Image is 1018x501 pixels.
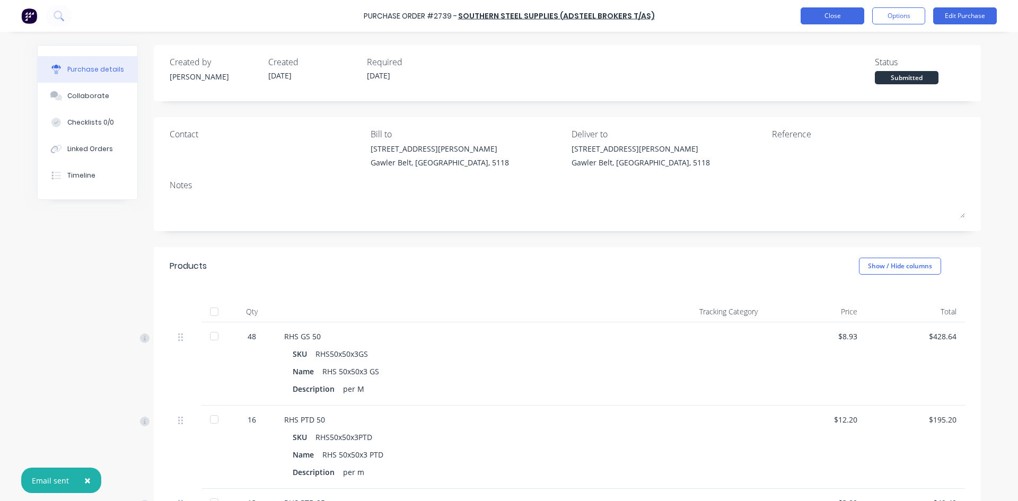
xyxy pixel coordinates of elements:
div: $428.64 [874,331,957,342]
div: Required [367,56,457,68]
div: Timeline [67,171,95,180]
div: RHS 50x50x3 GS [322,364,379,379]
div: RHS PTD 50 [284,414,638,425]
div: Status [875,56,965,68]
div: Products [170,260,207,273]
div: RHS50x50x3PTD [315,429,372,445]
div: [STREET_ADDRESS][PERSON_NAME] [572,143,710,154]
div: Tracking Category [647,301,766,322]
div: Deliver to [572,128,765,140]
div: Purchase Order #2739 - [364,11,457,22]
div: Linked Orders [67,144,113,154]
div: [PERSON_NAME] [170,71,260,82]
button: Collaborate [38,83,137,109]
button: Options [872,7,925,24]
div: SKU [293,429,315,445]
div: Qty [228,301,276,322]
div: Contact [170,128,363,140]
button: Linked Orders [38,136,137,162]
div: Gawler Belt, [GEOGRAPHIC_DATA], 5118 [572,157,710,168]
button: Purchase details [38,56,137,83]
div: Name [293,447,322,462]
div: Description [293,464,343,480]
div: SKU [293,346,315,362]
img: Factory [21,8,37,24]
div: Price [766,301,866,322]
div: RHS GS 50 [284,331,638,342]
div: $12.20 [775,414,857,425]
span: × [84,473,91,488]
div: Collaborate [67,91,109,101]
div: [STREET_ADDRESS][PERSON_NAME] [371,143,509,154]
button: Timeline [38,162,137,189]
div: Gawler Belt, [GEOGRAPHIC_DATA], 5118 [371,157,509,168]
div: Name [293,364,322,379]
div: Checklists 0/0 [67,118,114,127]
div: $8.93 [775,331,857,342]
div: Submitted [875,71,938,84]
div: 48 [236,331,267,342]
div: Reference [772,128,965,140]
button: Close [74,468,101,493]
div: Notes [170,179,965,191]
div: Email sent [32,475,69,486]
div: per M [343,381,364,397]
div: per m [343,464,364,480]
div: $195.20 [874,414,957,425]
a: Southern Steel Supplies (Adsteel Brokers T/as) [458,11,655,21]
button: Show / Hide columns [859,258,941,275]
div: Bill to [371,128,564,140]
div: RHS 50x50x3 PTD [322,447,383,462]
div: RHS50x50x3GS [315,346,368,362]
button: Edit Purchase [933,7,997,24]
div: Description [293,381,343,397]
div: Created by [170,56,260,68]
div: Purchase details [67,65,124,74]
div: Total [866,301,966,322]
div: Created [268,56,358,68]
button: Close [801,7,864,24]
button: Checklists 0/0 [38,109,137,136]
div: 16 [236,414,267,425]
